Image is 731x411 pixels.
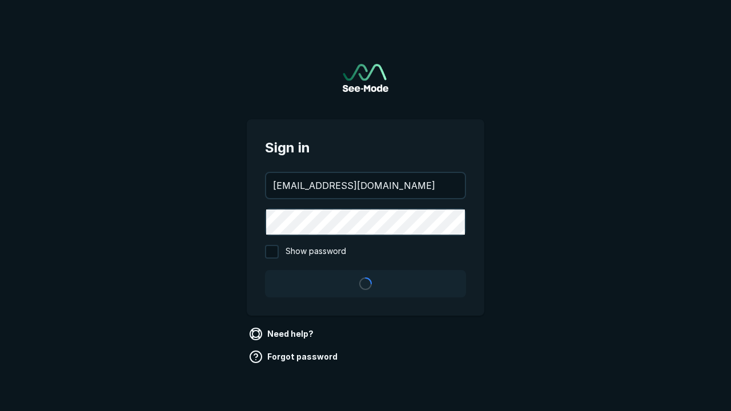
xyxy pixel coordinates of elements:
a: Go to sign in [343,64,388,92]
a: Forgot password [247,348,342,366]
img: See-Mode Logo [343,64,388,92]
span: Sign in [265,138,466,158]
span: Show password [286,245,346,259]
a: Need help? [247,325,318,343]
input: your@email.com [266,173,465,198]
